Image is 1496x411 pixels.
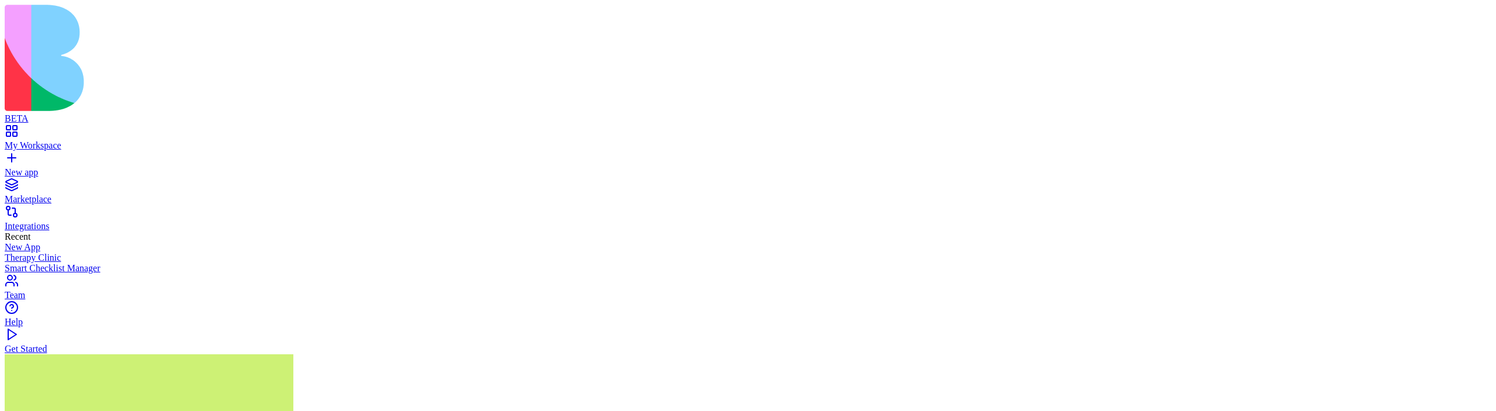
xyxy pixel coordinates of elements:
[5,253,1491,263] a: Therapy Clinic
[5,113,1491,124] div: BETA
[5,263,1491,274] a: Smart Checklist Manager
[5,317,1491,327] div: Help
[5,290,1491,301] div: Team
[5,232,30,241] span: Recent
[5,194,1491,205] div: Marketplace
[5,157,1491,178] a: New app
[5,184,1491,205] a: Marketplace
[5,167,1491,178] div: New app
[5,221,1491,232] div: Integrations
[5,344,1491,354] div: Get Started
[5,242,1491,253] a: New App
[5,333,1491,354] a: Get Started
[5,210,1491,232] a: Integrations
[5,103,1491,124] a: BETA
[5,130,1491,151] a: My Workspace
[5,306,1491,327] a: Help
[5,140,1491,151] div: My Workspace
[5,279,1491,301] a: Team
[5,5,475,111] img: logo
